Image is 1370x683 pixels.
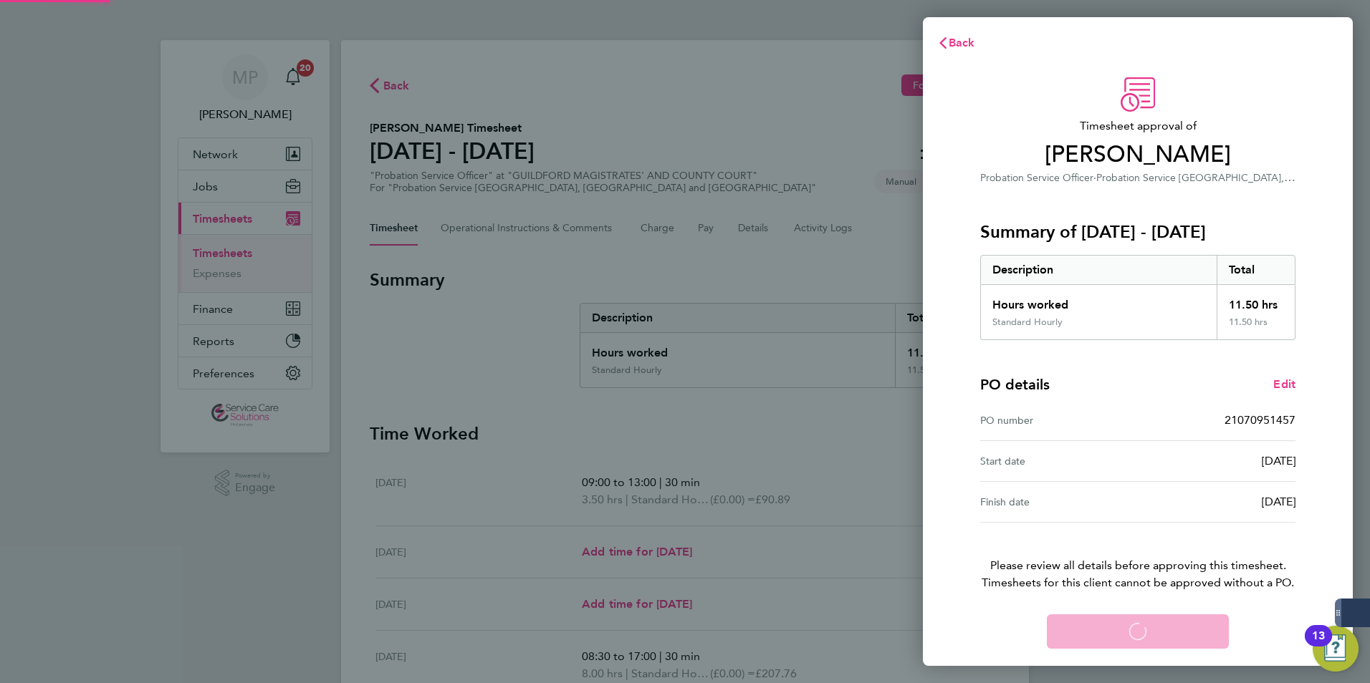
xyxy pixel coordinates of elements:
[1225,413,1295,427] span: 21070951457
[923,29,990,57] button: Back
[980,221,1295,243] h3: Summary of [DATE] - [DATE]
[980,493,1138,510] div: Finish date
[1313,626,1359,672] button: Open Resource Center, 13 new notifications
[981,256,1217,284] div: Description
[1217,285,1295,316] div: 11.50 hrs
[981,285,1217,316] div: Hours worked
[1273,377,1295,391] span: Edit
[1312,636,1325,654] div: 13
[1138,452,1295,470] div: [DATE]
[980,452,1138,470] div: Start date
[949,36,975,49] span: Back
[1273,376,1295,393] a: Edit
[963,523,1313,591] p: Please review all details before approving this timesheet.
[1093,172,1096,184] span: ·
[963,574,1313,591] span: Timesheets for this client cannot be approved without a PO.
[1138,493,1295,510] div: [DATE]
[1217,316,1295,339] div: 11.50 hrs
[980,117,1295,135] span: Timesheet approval of
[980,374,1050,394] h4: PO details
[980,172,1093,184] span: Probation Service Officer
[1217,256,1295,284] div: Total
[992,316,1063,328] div: Standard Hourly
[980,140,1295,169] span: [PERSON_NAME]
[980,255,1295,340] div: Summary of 18 - 24 Aug 2025
[980,412,1138,429] div: PO number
